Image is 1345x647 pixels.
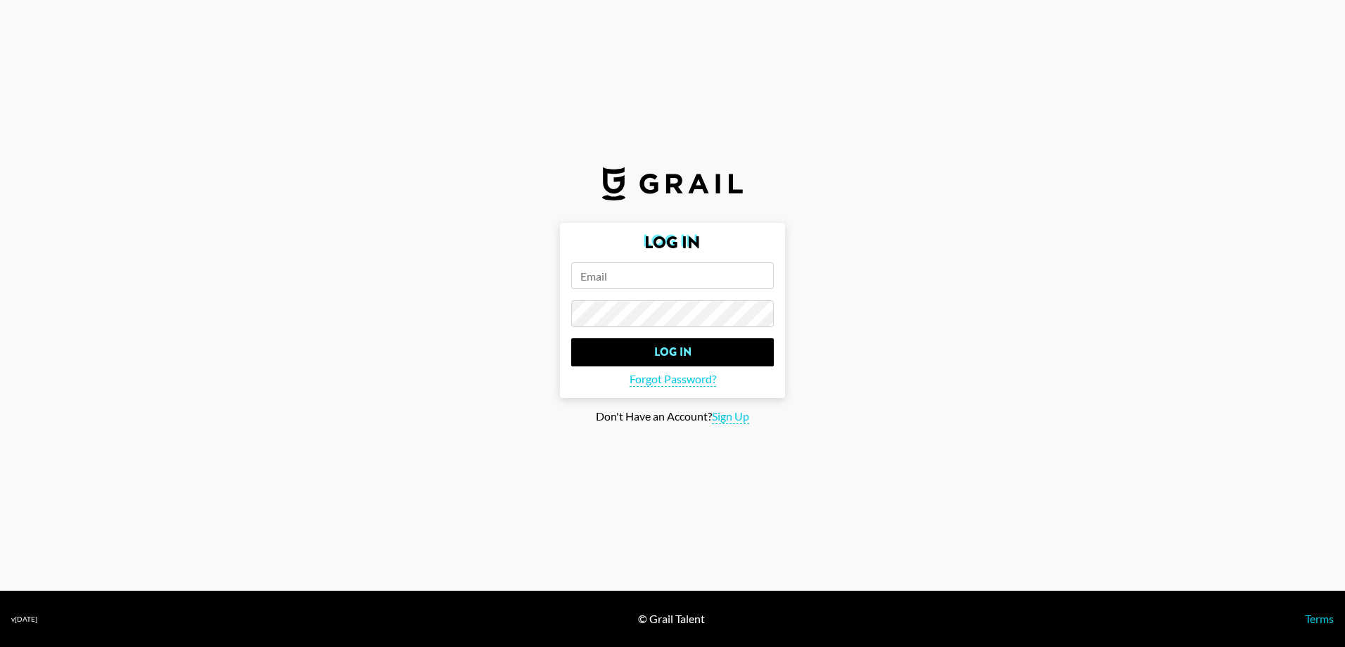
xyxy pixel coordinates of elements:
span: Sign Up [712,409,749,424]
div: Don't Have an Account? [11,409,1334,424]
h2: Log In [571,234,774,251]
input: Log In [571,338,774,366]
span: Forgot Password? [630,372,716,387]
img: Grail Talent Logo [602,167,743,200]
div: v [DATE] [11,615,37,624]
a: Terms [1305,612,1334,625]
div: © Grail Talent [638,612,705,626]
input: Email [571,262,774,289]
